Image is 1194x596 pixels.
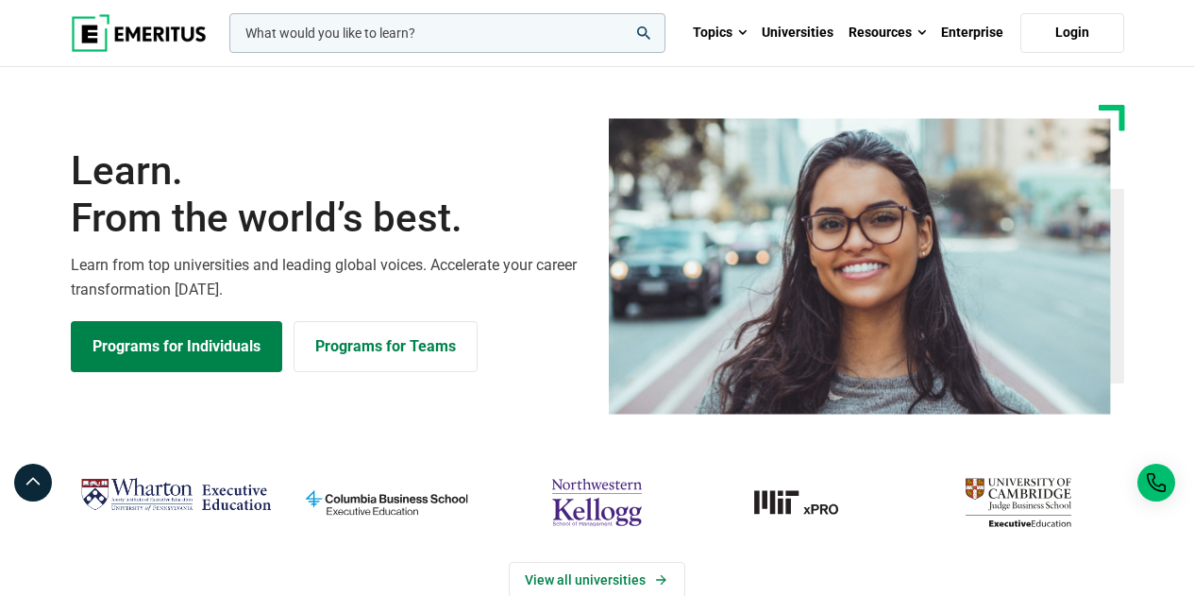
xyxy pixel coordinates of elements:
[1020,13,1124,53] a: Login
[291,471,482,534] img: columbia-business-school
[71,253,586,301] p: Learn from top universities and leading global voices. Accelerate your career transformation [DATE].
[501,471,693,534] img: northwestern-kellogg
[71,321,282,372] a: Explore Programs
[294,321,478,372] a: Explore for Business
[712,471,903,534] a: MIT-xPRO
[229,13,665,53] input: woocommerce-product-search-field-0
[922,471,1114,534] img: cambridge-judge-business-school
[609,118,1111,415] img: Learn from the world's best
[71,195,586,242] span: From the world’s best.
[71,147,586,243] h1: Learn.
[80,471,272,519] img: Wharton Executive Education
[712,471,903,534] img: MIT xPRO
